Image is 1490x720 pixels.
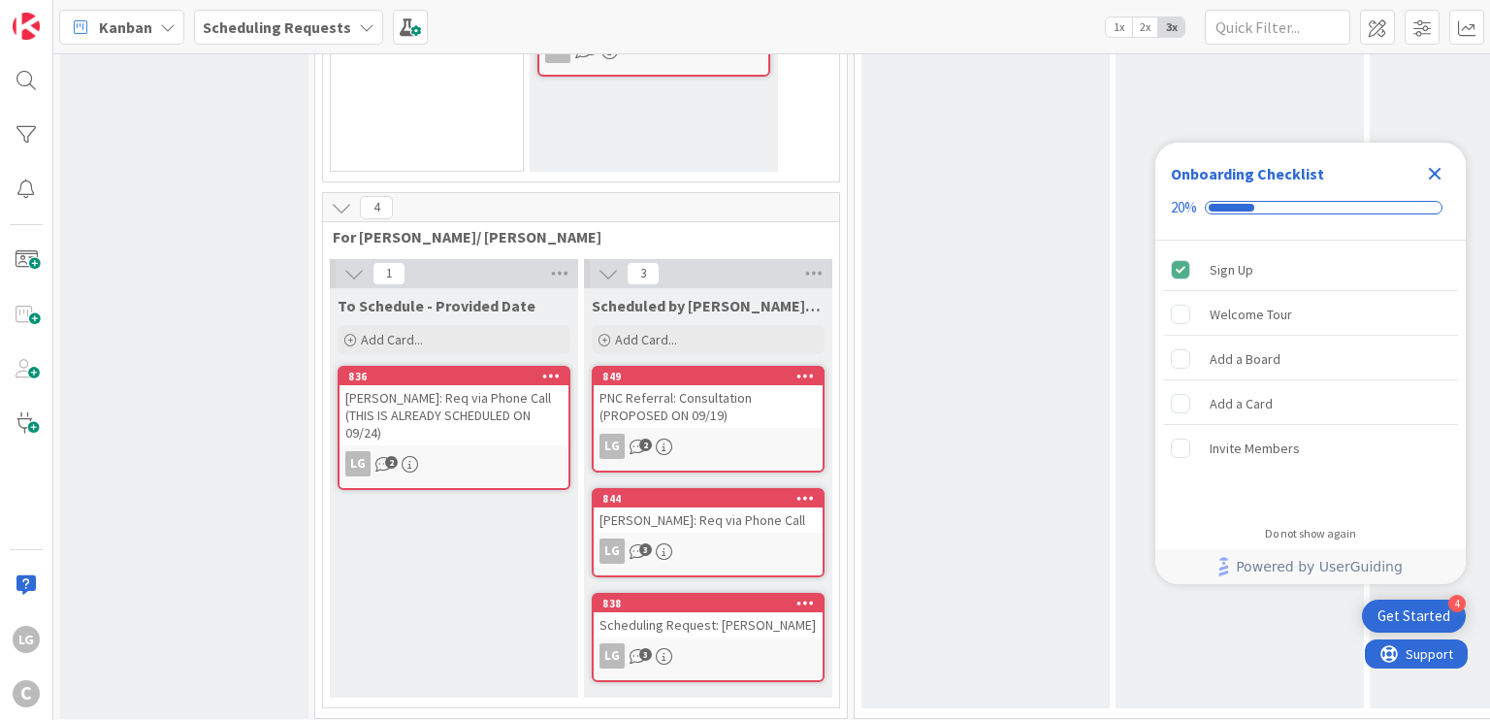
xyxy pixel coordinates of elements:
div: Get Started [1377,606,1450,626]
span: Scheduled by Laine/Pring [592,296,825,315]
input: Quick Filter... [1205,10,1350,45]
a: Powered by UserGuiding [1165,549,1456,584]
span: 3x [1158,17,1184,37]
div: 844 [594,490,823,507]
div: LG [599,643,625,669]
div: LG [599,539,625,564]
div: 849 [602,370,823,383]
span: 1 [372,262,405,285]
span: Add Card... [615,331,677,348]
span: 4 [360,196,393,219]
div: Checklist Container [1155,143,1466,584]
div: 836[PERSON_NAME]: Req via Phone Call (THIS IS ALREADY SCHEDULED ON 09/24) [340,368,568,445]
img: Visit kanbanzone.com [13,13,40,40]
div: 844[PERSON_NAME]: Req via Phone Call [594,490,823,533]
span: 2x [1132,17,1158,37]
span: 2 [385,456,398,469]
div: Open Get Started checklist, remaining modules: 4 [1362,600,1466,633]
span: 3 [639,648,652,661]
div: 836 [348,370,568,383]
div: [PERSON_NAME]: Req via Phone Call (THIS IS ALREADY SCHEDULED ON 09/24) [340,385,568,445]
div: 838 [594,595,823,612]
span: 1x [1106,17,1132,37]
div: 849PNC Referral: Consultation (PROPOSED ON 09/19) [594,368,823,428]
div: C [13,680,40,707]
div: Invite Members is incomplete. [1163,427,1458,470]
div: Sign Up is complete. [1163,248,1458,291]
span: Add Card... [361,331,423,348]
div: Add a Card [1210,392,1273,415]
div: LG [340,451,568,476]
span: 2 [639,439,652,451]
div: Welcome Tour [1210,303,1292,326]
a: 844[PERSON_NAME]: Req via Phone CallLG [592,488,825,577]
a: 836[PERSON_NAME]: Req via Phone Call (THIS IS ALREADY SCHEDULED ON 09/24)LG [338,366,570,490]
div: Scheduling Request: [PERSON_NAME] [594,612,823,638]
div: LG [345,451,371,476]
div: LG [13,626,40,653]
span: Powered by UserGuiding [1236,555,1403,578]
span: Kanban [99,16,152,39]
div: PNC Referral: Consultation (PROPOSED ON 09/19) [594,385,823,428]
div: Checklist progress: 20% [1171,199,1450,216]
div: Add a Board [1210,347,1280,371]
div: Invite Members [1210,437,1300,460]
span: For Laine Guevarra/ Pring Matondo [333,227,815,246]
div: Close Checklist [1419,158,1450,189]
div: 838 [602,597,823,610]
div: LG [594,434,823,459]
div: Add a Card is incomplete. [1163,382,1458,425]
div: 4 [1448,595,1466,612]
div: Sign Up [1210,258,1253,281]
b: Scheduling Requests [203,17,351,37]
div: LG [594,539,823,564]
span: To Schedule - Provided Date [338,296,535,315]
div: Do not show again [1265,526,1356,541]
div: 849 [594,368,823,385]
span: 3 [639,543,652,556]
a: 838Scheduling Request: [PERSON_NAME]LG [592,593,825,682]
div: Checklist items [1155,241,1466,513]
div: LG [594,643,823,669]
div: [PERSON_NAME]: Req via Phone Call [594,507,823,533]
div: 20% [1171,199,1197,216]
div: Onboarding Checklist [1171,162,1324,185]
span: Support [41,3,88,26]
div: 844 [602,492,823,506]
a: 849PNC Referral: Consultation (PROPOSED ON 09/19)LG [592,366,825,473]
div: Add a Board is incomplete. [1163,338,1458,380]
span: 3 [627,262,660,285]
div: 838Scheduling Request: [PERSON_NAME] [594,595,823,638]
div: Footer [1155,549,1466,584]
div: Welcome Tour is incomplete. [1163,293,1458,336]
div: 836 [340,368,568,385]
div: LG [599,434,625,459]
